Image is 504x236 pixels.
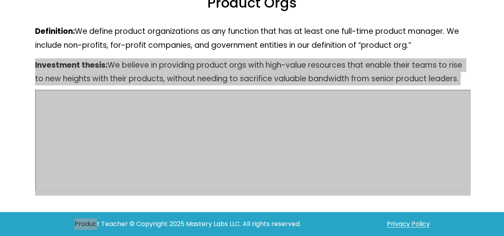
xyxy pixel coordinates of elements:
strong: Definition: [35,26,75,37]
p: We define product organizations as any function that has at least one full-time product manager. ... [35,25,469,52]
a: Privacy Policy [386,218,429,230]
p: Product Teacher © Copyright 2025 Mastery Labs LLC. All rights reserved. [75,218,307,230]
strong: Investment thesis: [35,60,108,70]
p: We believe in providing product orgs with high-value resources that enable their teams to rise to... [35,59,469,86]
